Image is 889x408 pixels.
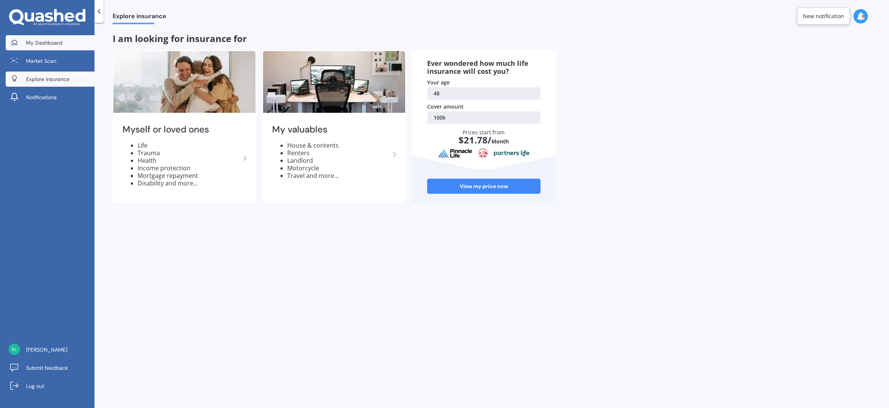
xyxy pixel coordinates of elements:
[113,32,247,45] span: I am looking for insurance for
[113,51,256,113] img: Myself or loved ones
[138,142,240,149] li: Life
[6,378,94,394] a: Log out
[113,12,166,23] span: Explore insurance
[6,360,94,375] a: Submit feedback
[427,59,541,76] div: Ever wondered how much life insurance will cost you?
[272,124,390,135] h2: My valuables
[435,129,533,152] div: Prices start from
[287,172,390,179] li: Travel and more...
[26,346,67,353] span: [PERSON_NAME]
[6,342,94,357] a: [PERSON_NAME]
[458,134,491,146] span: $ 21.78 /
[26,364,68,372] span: Submit feedback
[6,90,94,105] a: Notifications
[287,149,390,157] li: Renters
[138,149,240,157] li: Trauma
[138,157,240,164] li: Health
[26,93,57,101] span: Notifications
[138,164,240,172] li: Income protection
[6,35,94,50] a: My Dashboard
[26,382,44,390] span: Log out
[138,172,240,179] li: Mortgage repayment
[494,150,530,157] img: partnersLife
[263,51,405,113] img: My valuables
[287,157,390,164] li: Landlord
[427,103,541,111] div: Cover amount
[427,111,541,124] a: 100k
[122,124,240,135] h2: Myself or loved ones
[26,75,70,83] span: Explore insurance
[427,179,541,194] a: View my price now
[438,148,473,158] img: pinnacle
[26,57,56,65] span: Market Scan
[287,164,390,172] li: Motorcycle
[427,87,541,100] a: 48
[427,79,541,86] div: Your age
[6,72,94,87] a: Explore insurance
[26,39,62,47] span: My Dashboard
[491,138,509,145] span: Month
[138,179,240,187] li: Disability and more...
[479,148,488,158] img: aia
[803,12,844,20] div: New notification
[287,142,390,149] li: House & contents
[9,344,20,355] img: 946223209a40886916a3420ebc0f8f13
[6,53,94,69] a: Market Scan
